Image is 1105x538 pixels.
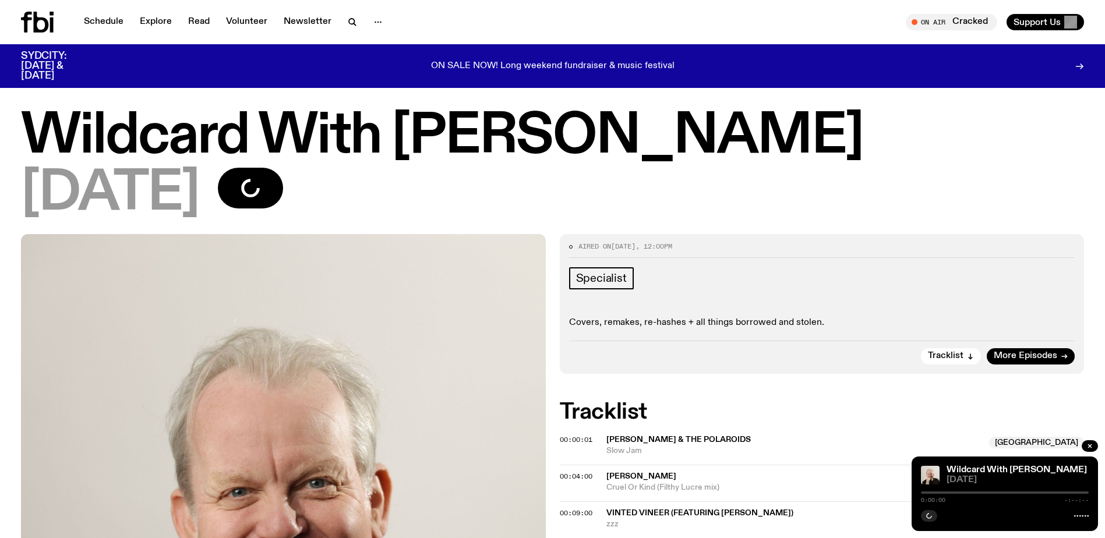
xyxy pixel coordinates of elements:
span: Slow Jam [606,445,983,456]
a: Explore [133,14,179,30]
span: [PERSON_NAME] & The Polaroids [606,436,751,444]
span: Specialist [576,272,627,285]
a: Schedule [77,14,130,30]
span: -:--:-- [1064,497,1089,503]
span: [PERSON_NAME] [606,472,676,480]
p: Covers, remakes, re-hashes + all things borrowed and stolen. [569,317,1075,328]
span: zzz [606,519,983,530]
span: 00:09:00 [560,508,592,518]
span: Tracklist [928,352,963,360]
span: Vinted Vineer (featuring [PERSON_NAME]) [606,509,793,517]
a: Specialist [569,267,634,289]
button: 00:09:00 [560,510,592,516]
span: [DATE] [21,168,199,220]
h1: Wildcard With [PERSON_NAME] [21,111,1084,163]
span: [GEOGRAPHIC_DATA] [989,437,1084,448]
a: Newsletter [277,14,338,30]
span: [DATE] [947,476,1089,484]
p: ON SALE NOW! Long weekend fundraiser & music festival [431,61,675,72]
span: 0:00:00 [921,497,945,503]
span: Aired on [578,242,611,251]
a: Read [181,14,217,30]
a: More Episodes [987,348,1075,364]
button: 00:04:00 [560,473,592,480]
h2: Tracklist [560,402,1085,423]
button: On AirCracked [906,14,997,30]
button: Support Us [1007,14,1084,30]
img: Stuart is smiling charmingly, wearing a black t-shirt against a stark white background. [921,466,940,484]
button: 00:00:01 [560,437,592,443]
span: Support Us [1014,17,1061,27]
span: 00:04:00 [560,472,592,481]
span: [DATE] [611,242,636,251]
a: Wildcard With [PERSON_NAME] [947,465,1087,475]
span: , 12:00pm [636,242,672,251]
span: Cruel Or Kind (Filthy Lucre mix) [606,482,983,493]
span: More Episodes [994,352,1057,360]
a: Volunteer [219,14,274,30]
button: Tracklist [921,348,981,364]
h3: SYDCITY: [DATE] & [DATE] [21,51,96,81]
span: 00:00:01 [560,435,592,444]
